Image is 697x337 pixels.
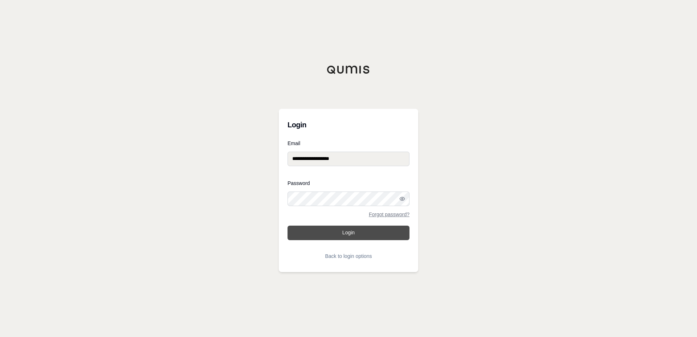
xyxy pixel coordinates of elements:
a: Forgot password? [369,212,409,217]
label: Password [288,181,409,186]
label: Email [288,141,409,146]
button: Login [288,226,409,240]
button: Back to login options [288,249,409,263]
img: Qumis [327,65,370,74]
h3: Login [288,118,409,132]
